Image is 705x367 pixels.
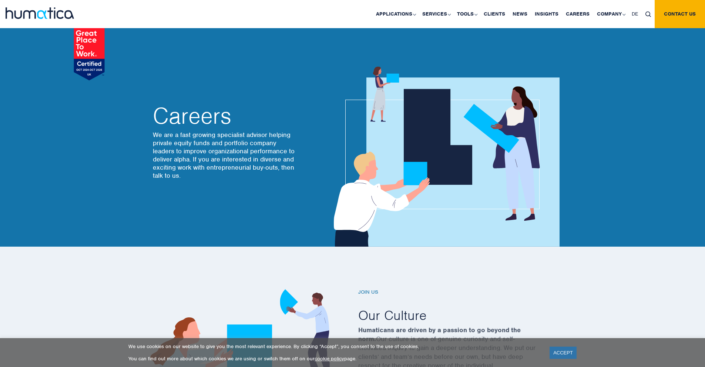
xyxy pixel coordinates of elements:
[315,356,344,362] a: cookie policy
[128,356,540,362] p: You can find out more about which cookies we are using or switch them off on our page.
[632,11,638,17] span: DE
[550,347,577,359] a: ACCEPT
[645,11,651,17] img: search_icon
[153,131,297,180] p: We are a fast growing specialist advisor helping private equity funds and portfolio company leade...
[358,289,558,296] h6: Join us
[358,307,558,324] h2: Our Culture
[128,343,540,350] p: We use cookies on our website to give you the most relevant experience. By clicking “Accept”, you...
[327,67,560,247] img: about_banner1
[358,326,521,343] strong: Humaticans are driven by a passion to go beyond the norm.
[6,7,74,19] img: logo
[153,105,297,127] h2: Careers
